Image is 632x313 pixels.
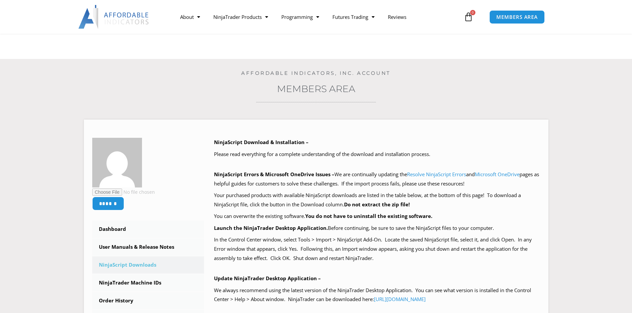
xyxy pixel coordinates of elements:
p: In the Control Center window, select Tools > Import > NinjaScript Add-On. Locate the saved NinjaS... [214,235,540,263]
a: About [174,9,207,25]
a: Reviews [381,9,413,25]
a: MEMBERS AREA [489,10,545,24]
b: Do not extract the zip file! [344,201,410,208]
a: Resolve NinjaScript Errors [407,171,466,178]
b: NinjaScript Download & Installation – [214,139,309,145]
a: User Manuals & Release Notes [92,238,204,256]
nav: Menu [174,9,462,25]
a: Order History [92,292,204,309]
b: You do not have to uninstall the existing software. [305,213,432,219]
p: We are continually updating the and pages as helpful guides for customers to solve these challeng... [214,170,540,188]
a: 0 [454,7,483,26]
a: NinjaScript Downloads [92,256,204,274]
b: NinjaScript Errors & Microsoft OneDrive Issues – [214,171,334,178]
span: MEMBERS AREA [496,15,538,20]
p: Your purchased products with available NinjaScript downloads are listed in the table below, at th... [214,191,540,209]
b: Update NinjaTrader Desktop Application – [214,275,321,282]
a: NinjaTrader Machine IDs [92,274,204,291]
p: Before continuing, be sure to save the NinjaScript files to your computer. [214,224,540,233]
a: Dashboard [92,221,204,238]
span: 0 [470,10,475,15]
b: Launch the NinjaTrader Desktop Application. [214,225,328,231]
a: Futures Trading [326,9,381,25]
a: Affordable Indicators, Inc. Account [241,70,391,76]
img: LogoAI | Affordable Indicators – NinjaTrader [78,5,150,29]
p: You can overwrite the existing software. [214,212,540,221]
a: Members Area [277,83,355,94]
p: We always recommend using the latest version of the NinjaTrader Desktop Application. You can see ... [214,286,540,304]
a: Programming [275,9,326,25]
a: Microsoft OneDrive [475,171,520,178]
p: Please read everything for a complete understanding of the download and installation process. [214,150,540,159]
a: NinjaTrader Products [207,9,275,25]
a: [URL][DOMAIN_NAME] [374,296,426,302]
img: 69cdbc1e576c22fe6ab63f813e9ef6ce4d8c99aab37b3a012a0cdabaf1ad9d2e [92,138,142,187]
